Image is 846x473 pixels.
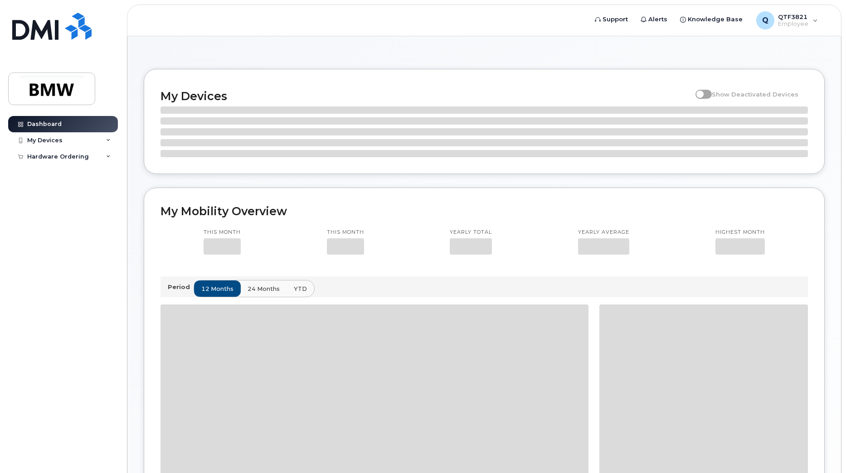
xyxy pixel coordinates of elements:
[327,229,364,236] p: This month
[160,89,691,103] h2: My Devices
[450,229,492,236] p: Yearly total
[160,204,808,218] h2: My Mobility Overview
[168,283,194,291] p: Period
[695,86,703,93] input: Show Deactivated Devices
[204,229,241,236] p: This month
[578,229,629,236] p: Yearly average
[294,285,307,293] span: YTD
[715,229,765,236] p: Highest month
[248,285,280,293] span: 24 months
[712,91,798,98] span: Show Deactivated Devices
